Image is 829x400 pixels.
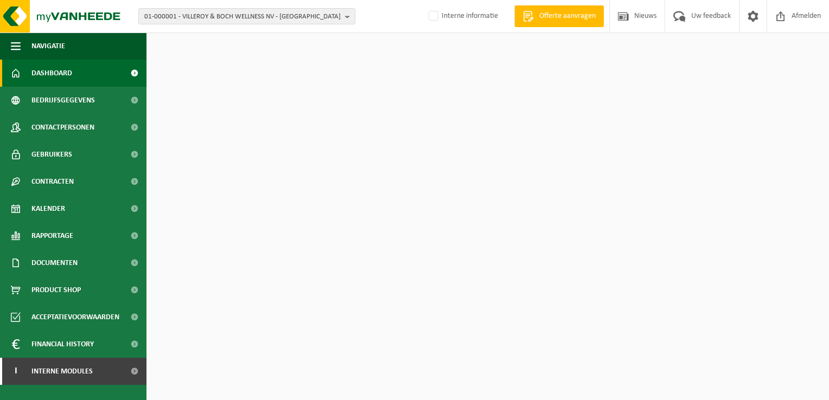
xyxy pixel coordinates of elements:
[31,114,94,141] span: Contactpersonen
[426,8,498,24] label: Interne informatie
[31,87,95,114] span: Bedrijfsgegevens
[31,276,81,304] span: Product Shop
[31,33,65,60] span: Navigatie
[31,195,65,222] span: Kalender
[138,8,355,24] button: 01-000001 - VILLEROY & BOCH WELLNESS NV - [GEOGRAPHIC_DATA]
[31,249,78,276] span: Documenten
[31,60,72,87] span: Dashboard
[31,222,73,249] span: Rapportage
[31,331,94,358] span: Financial History
[144,9,341,25] span: 01-000001 - VILLEROY & BOCH WELLNESS NV - [GEOGRAPHIC_DATA]
[31,168,74,195] span: Contracten
[514,5,604,27] a: Offerte aanvragen
[31,304,119,331] span: Acceptatievoorwaarden
[537,11,598,22] span: Offerte aanvragen
[31,141,72,168] span: Gebruikers
[11,358,21,385] span: I
[31,358,93,385] span: Interne modules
